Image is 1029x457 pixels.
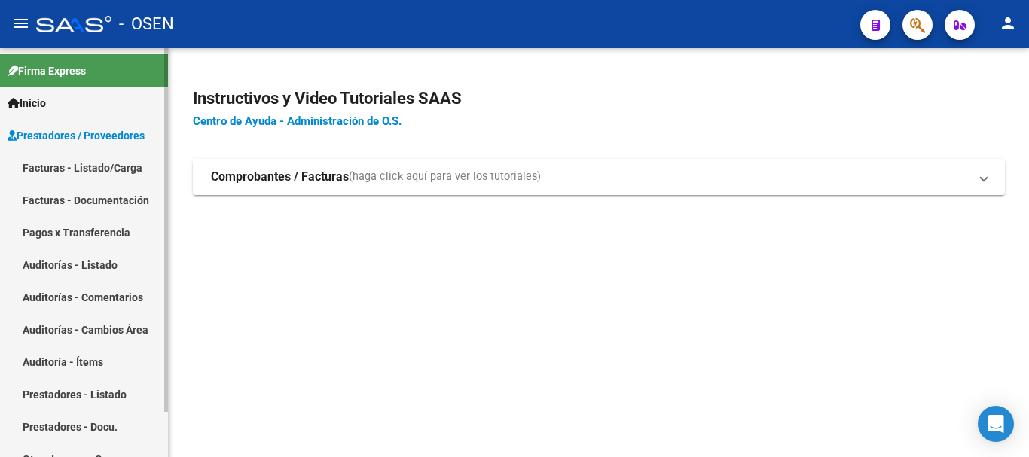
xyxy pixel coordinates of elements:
a: Centro de Ayuda - Administración de O.S. [193,114,402,128]
strong: Comprobantes / Facturas [211,169,349,185]
mat-icon: menu [12,14,30,32]
span: Inicio [8,95,46,111]
mat-expansion-panel-header: Comprobantes / Facturas(haga click aquí para ver los tutoriales) [193,159,1005,195]
div: Open Intercom Messenger [978,406,1014,442]
span: Firma Express [8,62,86,79]
mat-icon: person [999,14,1017,32]
span: (haga click aquí para ver los tutoriales) [349,169,541,185]
span: Prestadores / Proveedores [8,127,145,144]
span: - OSEN [119,8,174,41]
h2: Instructivos y Video Tutoriales SAAS [193,84,1005,113]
